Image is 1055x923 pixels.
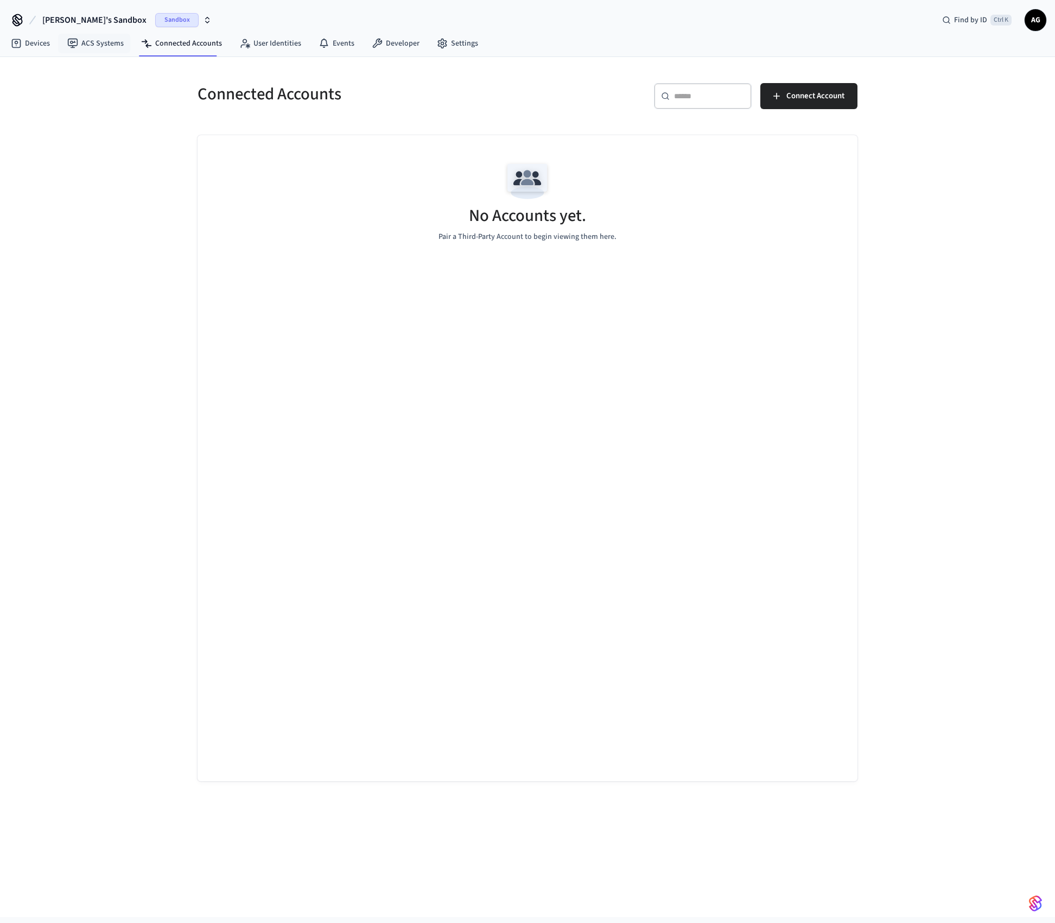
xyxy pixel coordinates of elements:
span: Connect Account [786,89,844,103]
button: Connect Account [760,83,857,109]
a: ACS Systems [59,34,132,53]
h5: Connected Accounts [198,83,521,105]
p: Pair a Third-Party Account to begin viewing them here. [438,231,617,243]
img: SeamLogoGradient.69752ec5.svg [1029,895,1042,912]
span: Sandbox [155,13,199,27]
span: [PERSON_NAME]'s Sandbox [42,14,147,27]
a: Events [310,34,363,53]
a: User Identities [231,34,310,53]
h5: No Accounts yet. [469,205,586,227]
a: Devices [2,34,59,53]
span: Ctrl K [990,15,1012,26]
img: Team Empty State [503,157,552,206]
div: Find by IDCtrl K [933,10,1020,30]
button: AG [1025,9,1046,31]
a: Developer [363,34,428,53]
span: AG [1026,10,1045,30]
a: Settings [428,34,487,53]
a: Connected Accounts [132,34,231,53]
span: Find by ID [954,15,987,26]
